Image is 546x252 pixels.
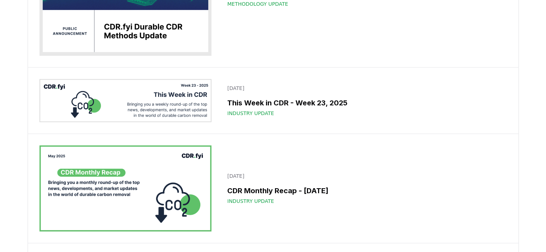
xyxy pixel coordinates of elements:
a: [DATE]This Week in CDR - Week 23, 2025Industry Update [223,80,507,121]
p: [DATE] [227,85,502,92]
span: Methodology Update [227,0,288,8]
img: This Week in CDR - Week 23, 2025 blog post image [39,79,212,122]
h3: This Week in CDR - Week 23, 2025 [227,98,502,108]
span: Industry Update [227,198,274,205]
p: [DATE] [227,172,502,180]
a: [DATE]CDR Monthly Recap - [DATE]Industry Update [223,168,507,209]
h3: CDR Monthly Recap - [DATE] [227,185,502,196]
span: Industry Update [227,110,274,117]
img: CDR Monthly Recap - May 2025 blog post image [39,146,212,232]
